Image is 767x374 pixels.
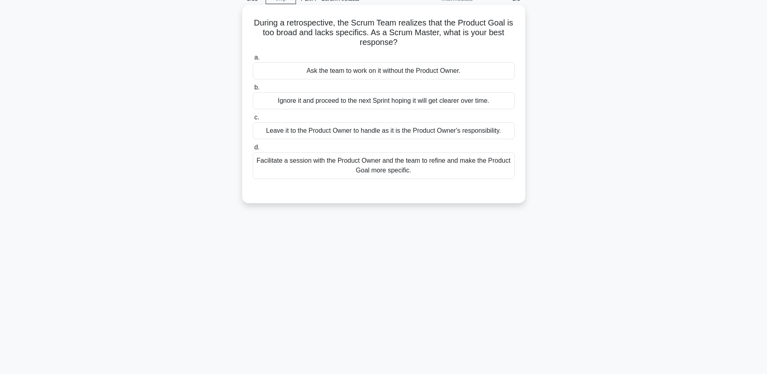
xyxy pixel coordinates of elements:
[252,18,516,48] h5: During a retrospective, the Scrum Team realizes that the Product Goal is too broad and lacks spec...
[253,62,515,79] div: Ask the team to work on it without the Product Owner.
[253,92,515,109] div: Ignore it and proceed to the next Sprint hoping it will get clearer over time.
[254,54,260,61] span: a.
[254,84,260,91] span: b.
[253,152,515,179] div: Facilitate a session with the Product Owner and the team to refine and make the Product Goal more...
[253,122,515,139] div: Leave it to the Product Owner to handle as it is the Product Owner's responsibility.
[254,144,260,151] span: d.
[254,114,259,121] span: c.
